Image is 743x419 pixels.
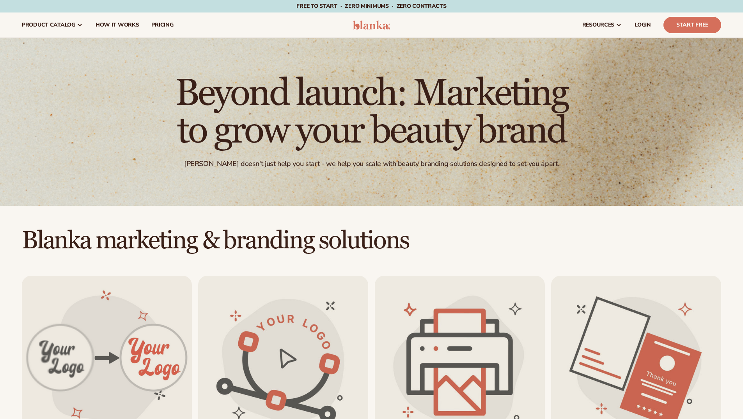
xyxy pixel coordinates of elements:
span: pricing [151,22,173,28]
span: How It Works [96,22,139,28]
a: LOGIN [628,12,657,37]
span: resources [582,22,614,28]
a: Start Free [663,17,721,33]
a: product catalog [16,12,89,37]
a: resources [576,12,628,37]
a: How It Works [89,12,145,37]
h1: Beyond launch: Marketing to grow your beauty brand [157,75,586,150]
div: [PERSON_NAME] doesn't just help you start - we help you scale with beauty branding solutions desi... [184,159,559,168]
span: product catalog [22,22,75,28]
span: Free to start · ZERO minimums · ZERO contracts [296,2,446,10]
span: LOGIN [635,22,651,28]
a: pricing [145,12,179,37]
img: logo [353,20,390,30]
